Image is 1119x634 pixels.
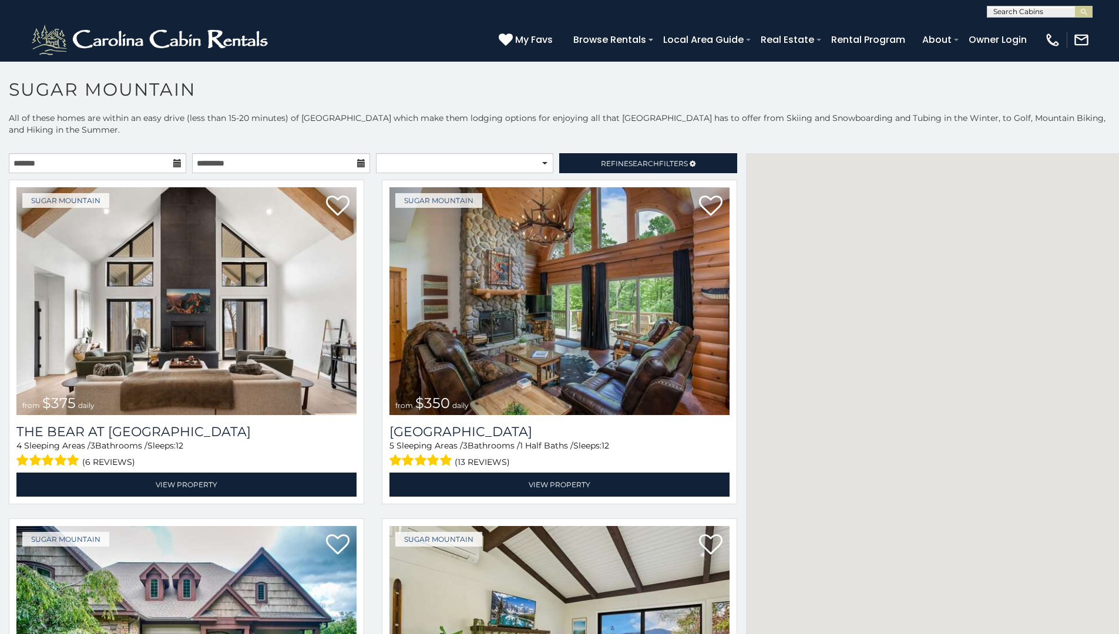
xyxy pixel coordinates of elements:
[389,424,730,440] a: [GEOGRAPHIC_DATA]
[326,533,350,558] a: Add to favorites
[389,424,730,440] h3: Grouse Moor Lodge
[825,29,911,50] a: Rental Program
[499,32,556,48] a: My Favs
[601,440,609,451] span: 12
[699,533,723,558] a: Add to favorites
[389,187,730,415] a: from $350 daily
[22,401,40,410] span: from
[415,394,450,412] span: $350
[1073,32,1090,48] img: mail-regular-white.png
[389,440,730,470] div: Sleeping Areas / Bathrooms / Sleeps:
[567,29,652,50] a: Browse Rentals
[176,440,183,451] span: 12
[389,440,394,451] span: 5
[657,29,750,50] a: Local Area Guide
[601,159,688,168] span: Refine Filters
[16,440,357,470] div: Sleeping Areas / Bathrooms / Sleeps:
[22,532,109,547] a: Sugar Mountain
[755,29,820,50] a: Real Estate
[699,194,723,219] a: Add to favorites
[16,187,357,415] img: 1714387646_thumbnail.jpeg
[16,187,357,415] a: from $375 daily
[629,159,659,168] span: Search
[78,401,95,410] span: daily
[916,29,957,50] a: About
[395,193,482,208] a: Sugar Mountain
[559,153,737,173] a: RefineSearchFilters
[42,394,76,412] span: $375
[963,29,1033,50] a: Owner Login
[1044,32,1061,48] img: phone-regular-white.png
[29,22,273,58] img: White-1-2.png
[326,194,350,219] a: Add to favorites
[16,440,22,451] span: 4
[395,401,413,410] span: from
[16,473,357,497] a: View Property
[16,424,357,440] h3: The Bear At Sugar Mountain
[16,424,357,440] a: The Bear At [GEOGRAPHIC_DATA]
[389,187,730,415] img: 1714398141_thumbnail.jpeg
[22,193,109,208] a: Sugar Mountain
[82,454,135,470] span: (6 reviews)
[452,401,469,410] span: daily
[520,440,573,451] span: 1 Half Baths /
[90,440,95,451] span: 3
[389,473,730,497] a: View Property
[395,532,482,547] a: Sugar Mountain
[515,32,553,47] span: My Favs
[463,440,468,451] span: 3
[455,454,510,470] span: (13 reviews)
